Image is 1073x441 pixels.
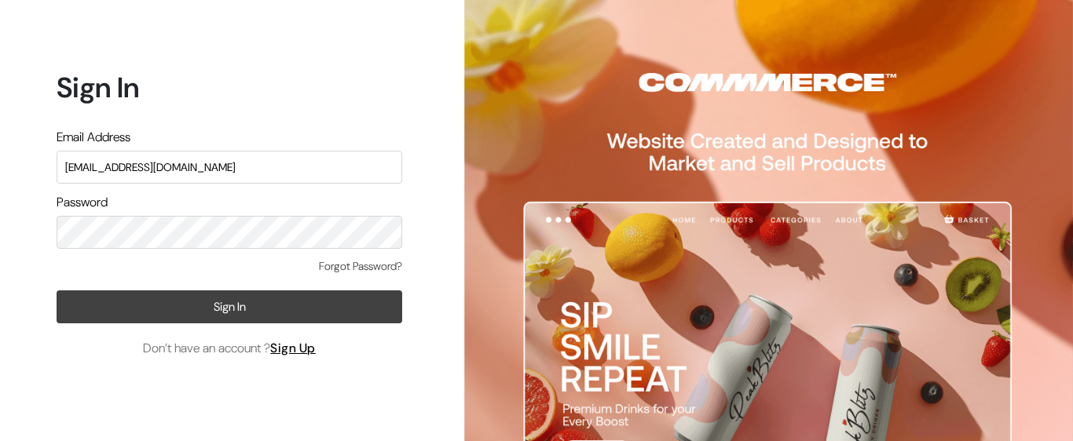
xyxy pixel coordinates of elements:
[270,340,316,356] a: Sign Up
[143,339,316,358] span: Don’t have an account ?
[319,258,402,275] a: Forgot Password?
[57,290,402,323] button: Sign In
[57,128,130,147] label: Email Address
[57,193,108,212] label: Password
[57,71,402,104] h1: Sign In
